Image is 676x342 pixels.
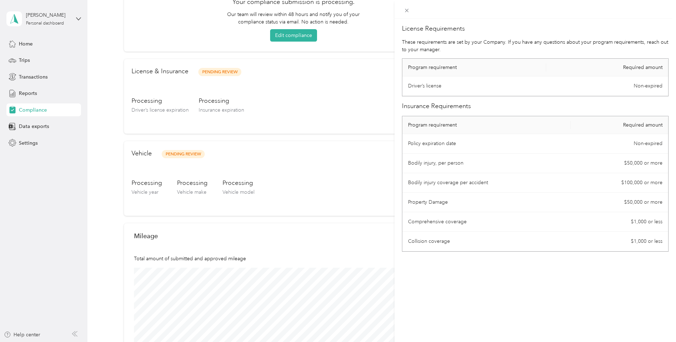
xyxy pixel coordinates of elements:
td: Driver’s license [402,76,546,96]
th: Required amount [546,59,668,76]
td: Property Damage [402,193,571,212]
th: Program requirement [402,59,546,76]
td: Non-expired [571,134,668,154]
h2: License Requirements [402,24,669,33]
td: Policy expiration date [402,134,571,154]
th: Program requirement [402,116,571,134]
td: Non-expired [546,76,668,96]
h2: Insurance Requirements [402,101,669,111]
td: $50,000 or more [571,193,668,212]
td: $50,000 or more [571,154,668,173]
td: $100,000 or more [571,173,668,193]
td: Bodily injury, per person [402,154,571,173]
p: These requirements are set by your Company. If you have any questions about your program requirem... [402,38,669,53]
th: Required amount [571,116,668,134]
td: Comprehensive coverage [402,212,571,232]
td: Bodily injury coverage per accident [402,173,571,193]
td: $1,000 or less [571,232,668,251]
td: Collision coverage [402,232,571,251]
iframe: Everlance-gr Chat Button Frame [636,302,676,342]
td: $1,000 or less [571,212,668,232]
